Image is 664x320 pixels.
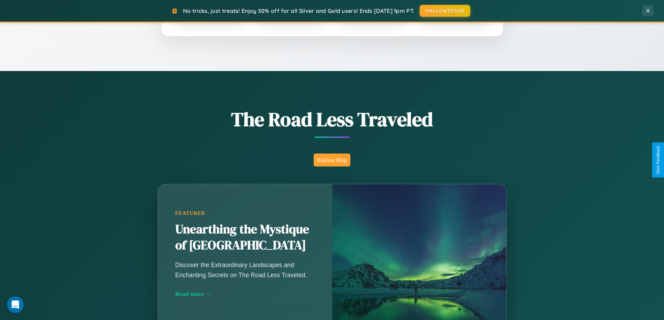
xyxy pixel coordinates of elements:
div: Read more → [175,290,315,298]
iframe: Intercom live chat [7,296,24,313]
button: Explore Blog [314,154,350,166]
div: Featured [175,210,315,216]
div: Give Feedback [656,146,661,174]
button: HALLOWEEN30 [420,5,470,17]
p: Discover the Extraordinary Landscapes and Enchanting Secrets on The Road Less Traveled. [175,260,315,280]
h2: Unearthing the Mystique of [GEOGRAPHIC_DATA] [175,221,315,253]
span: No tricks, just treats! Enjoy 30% off for all Silver and Gold users! Ends [DATE] 1pm PT. [183,7,414,14]
h1: The Road Less Traveled [123,106,541,133]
